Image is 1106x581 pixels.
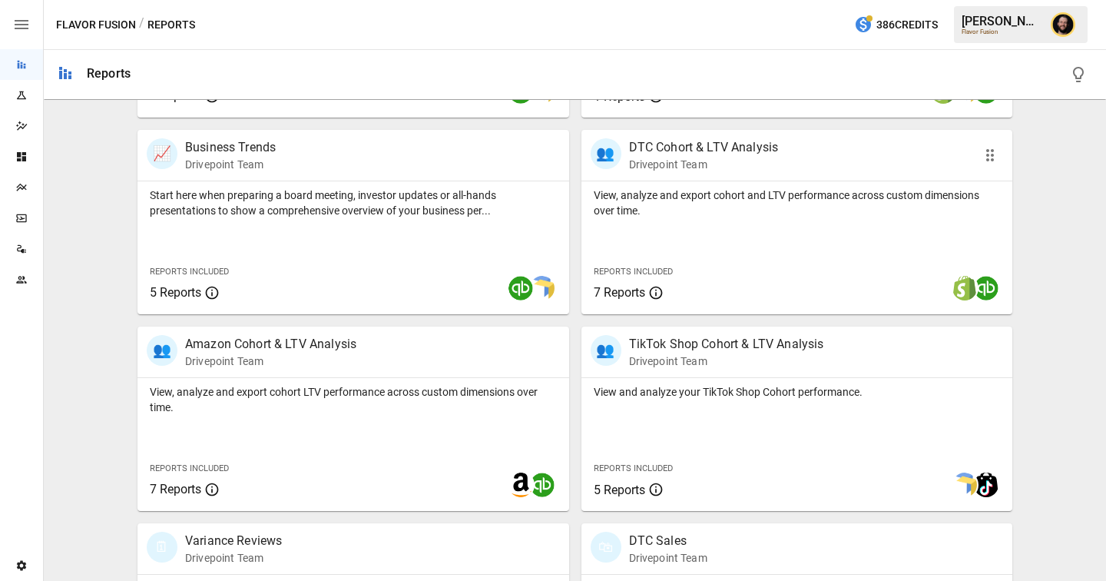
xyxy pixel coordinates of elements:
span: 5 Reports [150,285,201,300]
p: Drivepoint Team [185,354,356,369]
img: Ciaran Nugent [1051,12,1075,37]
div: 👥 [147,335,177,366]
img: amazon [508,473,533,497]
p: Drivepoint Team [629,354,824,369]
span: 7 Reports [594,285,645,300]
span: Reports Included [150,463,229,473]
span: 386 Credits [876,15,938,35]
p: Start here when preparing a board meeting, investor updates or all-hands presentations to show a ... [150,188,557,218]
img: shopify [952,276,977,300]
span: Reports Included [594,463,673,473]
img: quickbooks [508,276,533,300]
p: DTC Cohort & LTV Analysis [629,138,779,157]
img: smart model [530,276,555,300]
p: TikTok Shop Cohort & LTV Analysis [629,335,824,354]
img: tiktok [974,473,998,497]
span: Reports Included [594,267,673,277]
img: quickbooks [974,276,998,300]
div: 🛍 [591,532,621,563]
div: Reports [87,66,131,81]
span: 5 Reports [594,483,645,497]
div: [PERSON_NAME] [962,14,1041,28]
button: Ciaran Nugent [1041,3,1084,46]
div: Flavor Fusion [962,28,1041,35]
div: 👥 [591,335,621,366]
p: DTC Sales [629,532,707,550]
button: Flavor Fusion [56,15,136,35]
span: Reports Included [150,267,229,277]
p: View and analyze your TikTok Shop Cohort performance. [594,384,1001,400]
p: Drivepoint Team [185,157,276,172]
img: quickbooks [530,473,555,497]
p: Variance Reviews [185,532,282,550]
p: Drivepoint Team [629,157,779,172]
img: smart model [952,473,977,497]
p: Drivepoint Team [185,550,282,566]
div: 🗓 [147,532,177,563]
p: View, analyze and export cohort and LTV performance across custom dimensions over time. [594,188,1001,218]
p: View, analyze and export cohort LTV performance across custom dimensions over time. [150,384,557,415]
div: 📈 [147,138,177,169]
button: 386Credits [848,11,944,39]
div: 👥 [591,138,621,169]
p: Drivepoint Team [629,550,707,566]
p: Amazon Cohort & LTV Analysis [185,335,356,354]
span: 7 Reports [150,482,201,496]
div: / [139,15,144,35]
p: Business Trends [185,138,276,157]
